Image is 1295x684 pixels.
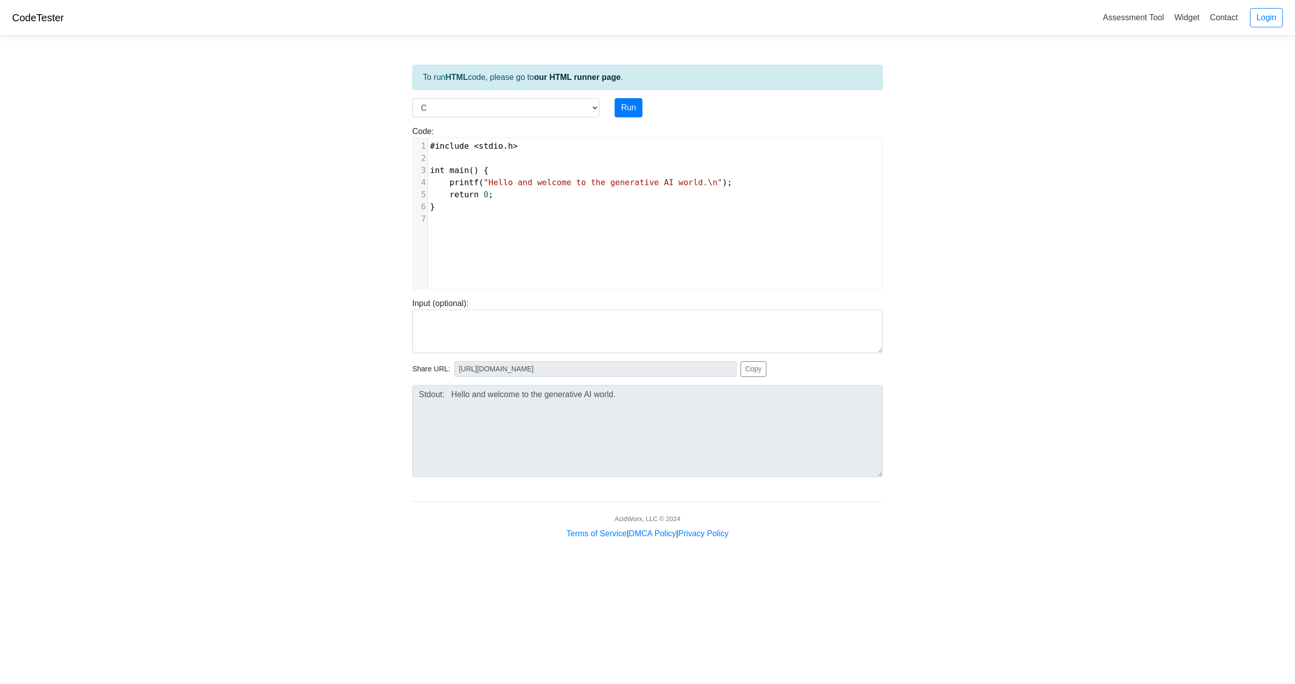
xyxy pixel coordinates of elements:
span: ; [430,190,493,199]
span: int [430,165,445,175]
span: stdio [479,141,503,151]
div: 3 [413,164,427,177]
div: 7 [413,213,427,225]
button: Copy [741,361,766,377]
span: ( ); [430,178,732,187]
span: > [513,141,518,151]
a: our HTML runner page [534,73,621,81]
span: } [430,202,435,211]
div: 5 [413,189,427,201]
strong: HTML [445,73,467,81]
a: Privacy Policy [678,529,729,538]
span: "Hello and welcome to the generative AI world.\n" [484,178,722,187]
span: 0 [484,190,489,199]
a: Contact [1206,9,1242,26]
span: return [450,190,479,199]
span: h [508,141,513,151]
div: Input (optional): [405,297,890,353]
span: < [474,141,479,151]
span: . [430,141,518,151]
span: Share URL: [412,364,450,375]
div: 1 [413,140,427,152]
div: 4 [413,177,427,189]
div: AcidWorx, LLC © 2024 [615,514,680,524]
div: 6 [413,201,427,213]
button: Run [615,98,642,117]
a: Assessment Tool [1099,9,1168,26]
span: printf [450,178,479,187]
a: CodeTester [12,12,64,23]
a: Widget [1170,9,1203,26]
span: () { [430,165,489,175]
a: Login [1250,8,1283,27]
a: Terms of Service [567,529,627,538]
span: main [450,165,469,175]
div: To run code, please go to . [412,65,883,90]
div: | | [567,528,728,540]
div: Code: [405,125,890,289]
span: #include [430,141,469,151]
a: DMCA Policy [629,529,676,538]
div: 2 [413,152,427,164]
input: No share available yet [454,361,737,377]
